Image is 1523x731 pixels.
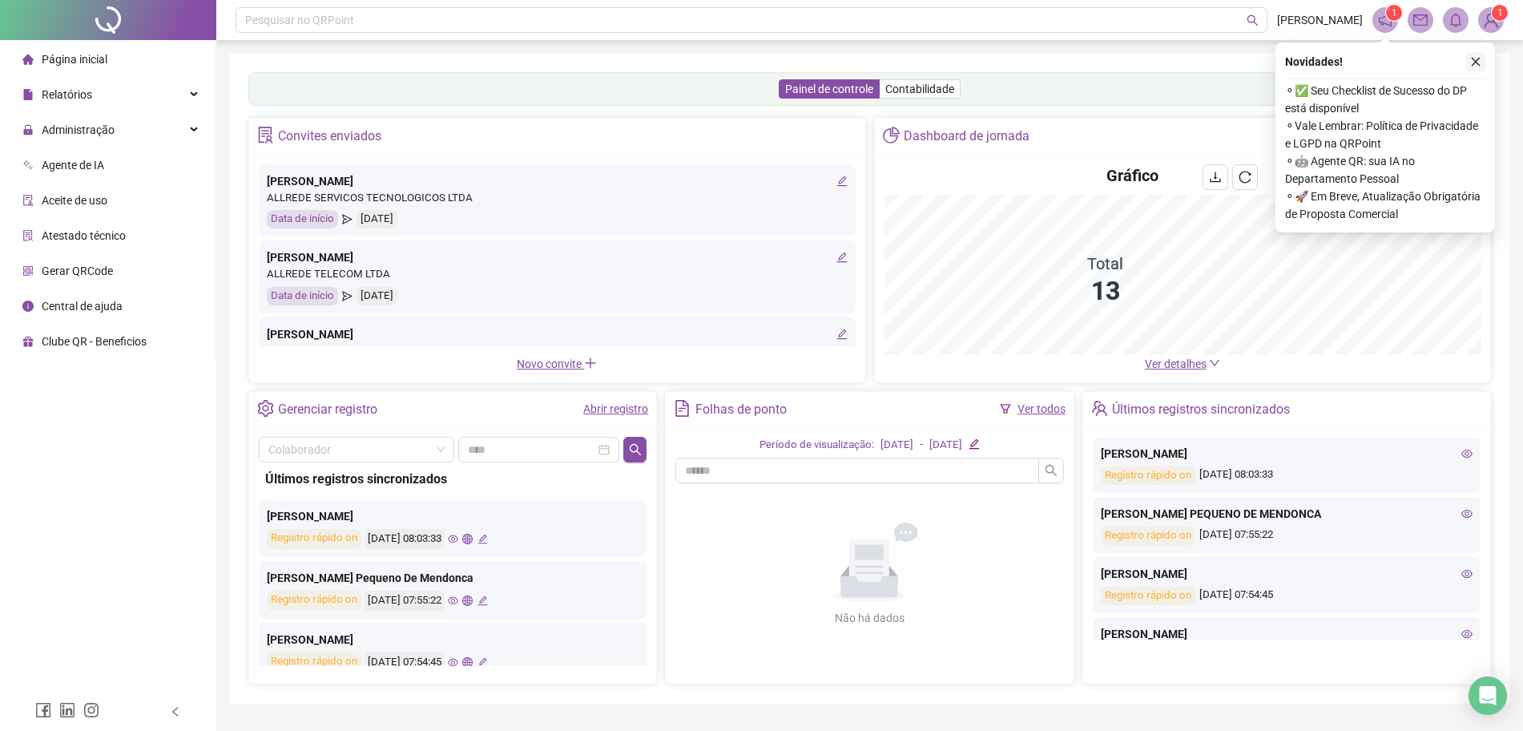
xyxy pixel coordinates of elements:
span: reload [1239,171,1251,184]
span: edit [836,329,848,340]
div: Dashboard de jornada [904,123,1029,150]
span: home [22,54,34,65]
div: Registro rápido on [1101,587,1195,605]
h4: Gráfico [1106,164,1158,187]
div: Registro rápido on [267,529,361,549]
span: ⚬ ✅ Seu Checklist de Sucesso do DP está disponível [1285,82,1485,117]
span: info-circle [22,301,34,312]
div: ALLREDE TELECOM LTDA [267,266,848,283]
span: ⚬ 🤖 Agente QR: sua IA no Departamento Pessoal [1285,152,1485,188]
span: down [1209,357,1220,369]
span: edit [836,252,848,263]
span: Central de ajuda [42,300,123,313]
span: 1 [1392,7,1397,18]
span: Agente de IA [42,159,104,172]
span: eye [448,534,458,544]
span: 1 [1497,7,1503,18]
span: global [462,534,473,544]
span: Administração [42,123,115,136]
span: bell [1448,13,1463,27]
div: [DATE] 07:55:22 [1101,527,1473,545]
div: [PERSON_NAME] [1101,625,1473,643]
div: Convites enviados [278,123,381,150]
span: search [1247,14,1259,26]
div: [DATE] 07:54:45 [1101,587,1473,605]
div: ALLREDE SERVICOS TECNOLOGICOS LTDA [267,343,848,360]
div: Últimos registros sincronizados [1112,396,1290,423]
div: [PERSON_NAME] [1101,565,1473,583]
span: Relatórios [42,88,92,101]
span: Gerar QRCode [42,265,113,277]
div: [PERSON_NAME] [267,325,848,343]
div: Folhas de ponto [695,396,787,423]
span: Página inicial [42,53,107,66]
span: edit [477,596,488,606]
span: gift [22,336,34,347]
span: lock [22,124,34,135]
span: send [342,287,353,305]
img: 89204 [1479,8,1503,32]
div: ALLREDE SERVICOS TECNOLOGICOS LTDA [267,190,848,207]
span: pie-chart [883,127,900,143]
span: left [170,706,181,717]
span: search [629,443,642,456]
div: [PERSON_NAME] [1101,445,1473,462]
div: Registro rápido on [1101,527,1195,545]
span: edit [969,438,979,449]
span: search [1045,464,1058,477]
span: Atestado técnico [42,229,126,242]
span: qrcode [22,265,34,277]
div: Data de início [267,210,338,228]
div: [DATE] [357,210,397,228]
span: Novo convite [517,357,597,370]
span: edit [477,657,488,668]
span: edit [836,176,848,187]
span: Contabilidade [885,83,954,95]
span: plus [584,357,597,370]
span: audit [22,195,34,206]
span: download [1209,171,1222,184]
span: ⚬ 🚀 Em Breve, Atualização Obrigatória de Proposta Comercial [1285,188,1485,223]
span: Aceite de uso [42,194,107,207]
span: Ver detalhes [1145,357,1207,370]
div: [DATE] 08:03:33 [365,529,444,549]
span: global [462,596,473,606]
span: eye [1461,448,1473,459]
span: solution [22,230,34,241]
span: Painel de controle [785,83,873,95]
span: notification [1378,13,1392,27]
sup: Atualize o seu contato no menu Meus Dados [1492,5,1508,21]
span: eye [1461,628,1473,640]
span: filter [1000,403,1011,414]
div: [PERSON_NAME] Pequeno De Mendonca [267,569,639,587]
div: [DATE] 07:55:22 [365,591,444,611]
div: Registro rápido on [267,652,361,672]
span: facebook [35,702,51,718]
span: eye [1461,508,1473,519]
div: [DATE] [357,287,397,305]
span: Novidades ! [1285,53,1343,71]
div: - [920,437,923,454]
sup: 1 [1386,5,1402,21]
div: Data de início [267,287,338,305]
span: mail [1413,13,1428,27]
span: Clube QR - Beneficios [42,335,147,348]
span: eye [448,596,458,606]
span: [PERSON_NAME] [1277,11,1363,29]
div: [PERSON_NAME] [267,172,848,190]
div: Registro rápido on [1101,466,1195,485]
div: Gerenciar registro [278,396,377,423]
div: Período de visualização: [759,437,874,454]
span: solution [257,127,274,143]
a: Ver todos [1017,402,1066,415]
div: Últimos registros sincronizados [265,469,640,489]
span: file-text [674,400,691,417]
div: [DATE] [929,437,962,454]
div: [PERSON_NAME] [267,631,639,648]
span: team [1091,400,1108,417]
a: Ver detalhes down [1145,357,1220,370]
span: global [462,657,473,668]
div: Open Intercom Messenger [1469,676,1507,715]
div: [PERSON_NAME] [267,248,848,266]
div: [DATE] [880,437,913,454]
